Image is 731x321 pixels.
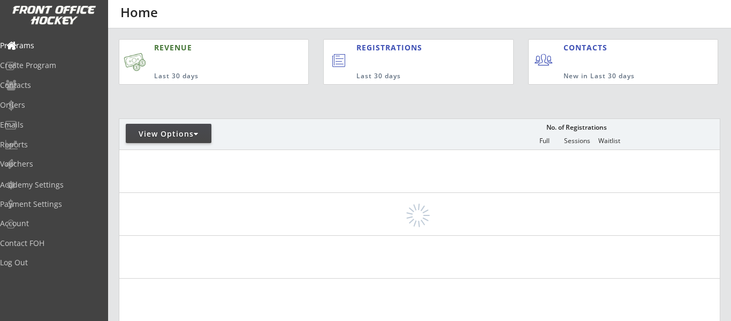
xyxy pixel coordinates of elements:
[356,42,466,53] div: REGISTRATIONS
[154,72,261,81] div: Last 30 days
[564,42,612,53] div: CONTACTS
[356,72,469,81] div: Last 30 days
[564,72,668,81] div: New in Last 30 days
[528,137,560,145] div: Full
[154,42,261,53] div: REVENUE
[593,137,625,145] div: Waitlist
[561,137,593,145] div: Sessions
[543,124,610,131] div: No. of Registrations
[126,129,211,139] div: View Options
